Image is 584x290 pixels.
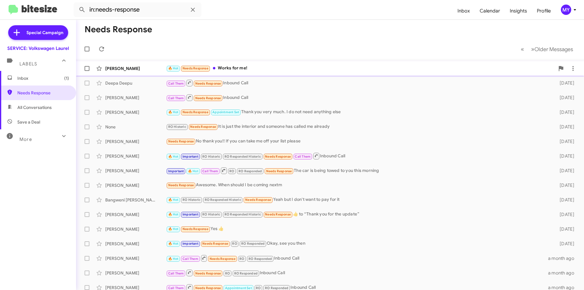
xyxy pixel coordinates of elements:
[166,109,550,116] div: Thank you very much. I do not need anything else
[188,169,198,173] span: 🔥 Hot
[475,2,505,20] a: Calendar
[168,125,186,129] span: RO Historic
[19,137,32,142] span: More
[505,2,532,20] a: Insights
[210,257,235,261] span: Needs Response
[168,139,194,143] span: Needs Response
[166,225,550,232] div: Yes 👍
[550,211,579,218] div: [DATE]
[561,5,571,15] div: MY
[166,65,555,72] div: Works for me!
[453,2,475,20] a: Inbox
[182,110,208,114] span: Needs Response
[550,80,579,86] div: [DATE]
[265,212,291,216] span: Needs Response
[166,182,550,189] div: Awesome. When should I be coming nextm
[26,30,63,36] span: Special Campaign
[550,168,579,174] div: [DATE]
[168,66,179,70] span: 🔥 Hot
[168,242,179,246] span: 🔥 Hot
[166,138,550,145] div: No thank you!! If you can take me off your list please
[85,25,152,34] h1: Needs Response
[521,45,524,53] span: «
[265,155,291,159] span: Needs Response
[238,169,262,173] span: RO Responded
[166,269,548,277] div: Inbound Call
[245,198,271,202] span: Needs Response
[19,61,37,67] span: Labels
[166,79,550,87] div: Inbound Call
[168,212,179,216] span: 🔥 Hot
[168,155,179,159] span: 🔥 Hot
[295,155,311,159] span: Call Them
[64,75,69,81] span: (1)
[105,80,166,86] div: Deepa Deepu
[202,242,228,246] span: Needs Response
[168,169,184,173] span: Important
[265,286,288,290] span: RO Responded
[241,242,265,246] span: RO Responded
[532,2,556,20] a: Profile
[105,226,166,232] div: [PERSON_NAME]
[168,110,179,114] span: 🔥 Hot
[166,254,548,262] div: Inbound Call
[168,183,194,187] span: Needs Response
[105,197,166,203] div: Bangweni [PERSON_NAME]
[550,153,579,159] div: [DATE]
[166,123,550,130] div: It is just the interior and someone has called me already
[550,226,579,232] div: [DATE]
[550,124,579,130] div: [DATE]
[182,155,198,159] span: Important
[182,257,198,261] span: Call Them
[531,45,534,53] span: »
[105,124,166,130] div: None
[266,169,292,173] span: Needs Response
[202,155,220,159] span: RO Historic
[17,119,40,125] span: Save a Deal
[105,109,166,115] div: [PERSON_NAME]
[234,271,258,275] span: RO Responded
[256,286,261,290] span: RO
[105,95,166,101] div: [PERSON_NAME]
[224,155,261,159] span: RO Responded Historic
[550,182,579,188] div: [DATE]
[105,168,166,174] div: [PERSON_NAME]
[239,257,244,261] span: RO
[182,198,200,202] span: RO Historic
[548,270,579,276] div: a month ago
[168,198,179,202] span: 🔥 Hot
[527,43,577,55] button: Next
[166,211,550,218] div: ​👍​ to “ Thank you for the update ”
[105,182,166,188] div: [PERSON_NAME]
[105,153,166,159] div: [PERSON_NAME]
[168,271,184,275] span: Call Them
[168,96,184,100] span: Call Them
[225,271,230,275] span: RO
[7,45,69,51] div: SERVICE: Volkswagen Laurel
[517,43,528,55] button: Previous
[168,82,184,86] span: Call Them
[534,46,573,53] span: Older Messages
[556,5,577,15] button: MY
[550,197,579,203] div: [DATE]
[182,227,208,231] span: Needs Response
[202,169,218,173] span: Call Them
[229,169,234,173] span: RO
[212,110,239,114] span: Appointment Set
[195,82,221,86] span: Needs Response
[195,96,221,100] span: Needs Response
[232,242,237,246] span: RO
[166,196,550,203] div: Yeah but I don't want to pay for it
[182,242,198,246] span: Important
[202,212,220,216] span: RO Historic
[105,270,166,276] div: [PERSON_NAME]
[550,138,579,145] div: [DATE]
[17,90,69,96] span: Needs Response
[166,152,550,160] div: Inbound Call
[517,43,577,55] nav: Page navigation example
[550,241,579,247] div: [DATE]
[166,94,550,101] div: Inbound Call
[166,167,550,174] div: The car is being towed to you this morning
